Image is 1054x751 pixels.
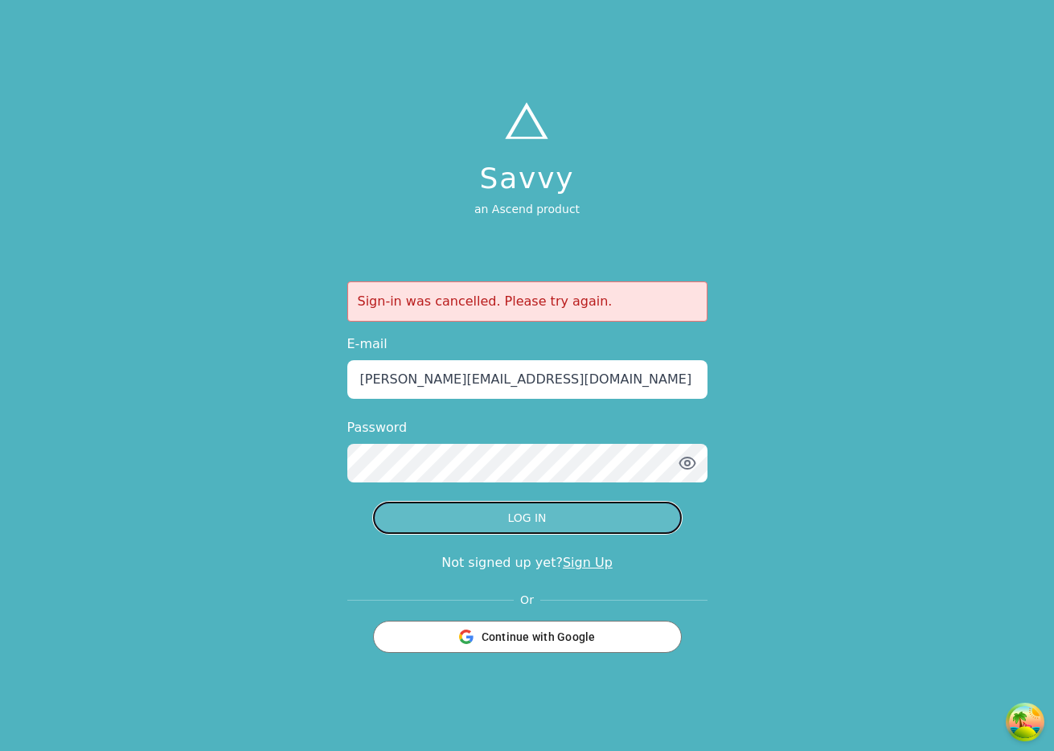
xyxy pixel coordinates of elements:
[474,162,580,195] h1: Savvy
[514,592,540,608] span: Or
[474,201,580,217] p: an Ascend product
[1009,706,1041,738] button: Open Tanstack query devtools
[347,334,707,354] label: E-mail
[347,281,707,322] div: Sign-in was cancelled. Please try again.
[441,555,563,570] span: Not signed up yet?
[563,555,613,570] a: Sign Up
[347,360,707,399] input: Enter your email
[373,621,682,653] button: Continue with Google
[373,502,682,534] button: LOG IN
[482,629,596,645] span: Continue with Google
[347,418,707,437] label: Password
